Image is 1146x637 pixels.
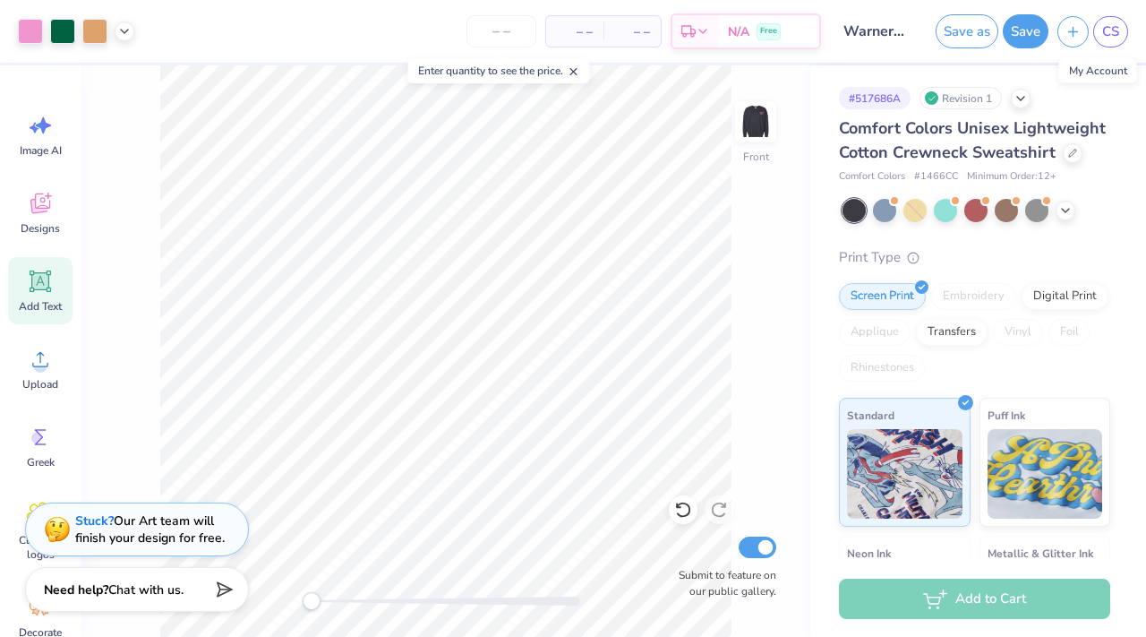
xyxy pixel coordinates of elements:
img: Standard [847,429,962,519]
strong: Need help? [44,581,108,598]
div: # 517686A [839,87,911,109]
span: Standard [847,406,894,425]
strong: Stuck? [75,512,114,529]
span: Clipart & logos [11,533,70,562]
span: – – [557,22,593,41]
div: Screen Print [839,283,926,310]
span: Neon Ink [847,544,891,563]
span: Add Text [19,299,62,314]
span: # 1466CC [914,169,958,185]
div: Print Type [839,247,1110,268]
span: Free [760,25,777,38]
span: Metallic & Glitter Ink [988,544,1093,563]
div: Front [743,149,769,165]
div: Enter quantity to see the price. [408,58,590,83]
span: Comfort Colors Unisex Lightweight Cotton Crewneck Sweatshirt [839,117,1106,163]
span: – – [614,22,650,41]
span: Chat with us. [108,581,184,598]
div: Foil [1048,319,1090,346]
span: CS [1102,22,1119,42]
span: Puff Ink [988,406,1025,425]
button: Save as [936,14,998,48]
div: Accessibility label [303,592,321,610]
span: Greek [27,455,55,469]
a: CS [1093,16,1128,47]
div: Digital Print [1022,283,1108,310]
span: Designs [21,221,60,236]
div: Embroidery [931,283,1016,310]
div: Revision 1 [919,87,1002,109]
span: Upload [22,377,58,392]
img: Puff Ink [988,429,1103,519]
input: – – [466,15,536,47]
span: N/A [728,22,749,41]
div: Rhinestones [839,355,926,382]
div: Vinyl [993,319,1043,346]
span: Minimum Order: 12 + [967,169,1056,185]
span: Comfort Colors [839,169,905,185]
div: My Account [1059,58,1137,83]
label: Submit to feature on our public gallery. [669,567,776,599]
div: Our Art team will finish your design for free. [75,512,225,547]
div: Transfers [916,319,988,346]
input: Untitled Design [830,13,918,49]
img: Front [738,104,774,140]
button: Save [1003,14,1048,48]
span: Image AI [20,143,62,158]
div: Applique [839,319,911,346]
